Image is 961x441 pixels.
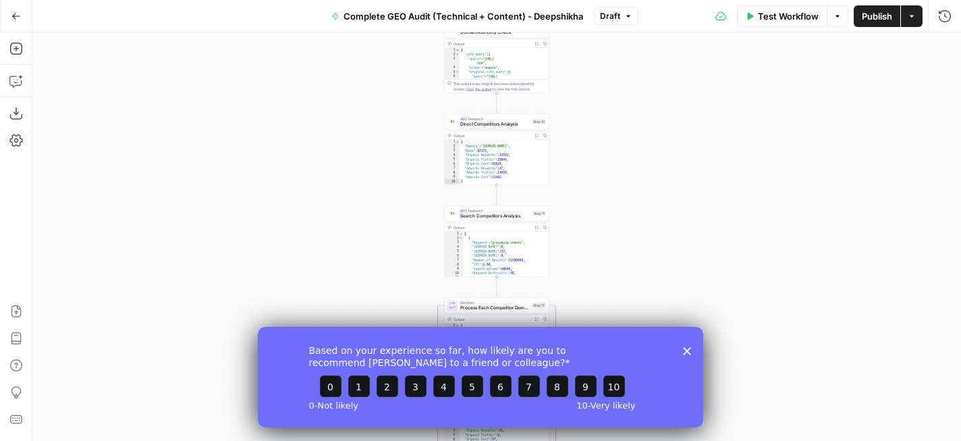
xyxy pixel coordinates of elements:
img: 4e4w6xi9sjogcjglmt5eorgxwtyu [449,119,456,125]
div: 5 [445,249,464,254]
div: 1 [445,140,460,145]
g: Edge from step_11 to step_17 [496,277,498,296]
div: Step 11 [532,211,546,217]
div: 4 [445,66,460,70]
div: 6 [445,74,460,83]
span: Complete GEO Audit (Technical + Content) - Deepshikha [344,9,583,23]
div: 5 [445,433,460,438]
span: Process Each Competitor Domain [460,305,529,311]
div: 6 [445,162,460,167]
div: 4 [445,245,464,250]
div: Output [454,133,530,138]
span: Iteration [460,300,529,305]
g: Edge from step_2 to step_10 [496,93,498,113]
img: zn8kcn4lc16eab7ly04n2pykiy7x [449,211,456,217]
div: 11 [445,276,464,280]
div: 5 [445,157,460,162]
div: 9 [445,175,460,180]
button: Publish [854,5,900,27]
span: Toggle code folding, rows 5 through 8 [456,70,460,75]
span: Copy the output [466,87,492,91]
span: Toggle code folding, rows 2 through 10 [456,53,460,57]
span: Toggle code folding, rows 2 through 12 [460,236,464,241]
span: Direct Competitors Analysis [460,121,529,128]
div: Output [454,317,530,322]
div: Step 10 [532,119,546,125]
div: 5 [445,70,460,75]
div: 6 [445,254,464,259]
div: 4 [445,153,460,158]
div: 1 [445,48,460,53]
div: 8 [445,263,464,267]
button: Complete GEO Audit (Technical + Content) - Deepshikha [323,5,591,27]
span: Draft [600,10,620,22]
span: Toggle code folding, rows 1 through 10 [456,140,460,145]
div: 2 [445,53,460,57]
span: Toggle code folding, rows 1 through 52 [456,323,460,328]
div: 3 [445,240,464,245]
div: 3 [445,149,460,153]
span: Toggle code folding, rows 1 through 44 [456,48,460,53]
div: 10 [445,271,464,276]
div: 8 [445,171,460,176]
div: Output [454,225,530,230]
span: Toggle code folding, rows 1 through 1102 [460,232,464,236]
div: 10 [445,180,460,184]
button: Draft [594,7,638,25]
iframe: Survey from AirOps [258,327,703,427]
span: SEO Research [460,208,530,213]
div: 1 [445,232,464,236]
div: 7 [445,258,464,263]
div: IterationProcess Each Competitor DomainStep 17Output[ { "Domain":"[DOMAIN_NAME]", "Rank":42315, "... [445,297,549,369]
div: 1 [445,323,460,328]
div: SEO ResearchSearch Competitors AnalysisStep 11Output[ { "Keyword":"grounding sheets", "[DOMAIN_NA... [445,205,549,277]
span: Search Competitors Analysis [460,213,530,219]
div: Domain Authority CheckStep 2Output{ "site_query":{ "query":"[URL] .com", "scope":"domain", "origi... [445,22,549,93]
g: Edge from step_10 to step_11 [496,185,498,205]
div: This output is too large & has been abbreviated for review. to view the full content. [454,81,546,92]
div: 3 [445,57,460,66]
span: Domain Authority Check [460,29,530,36]
div: 4 [445,429,460,434]
div: 7 [445,166,460,171]
span: Publish [862,9,892,23]
div: Step 17 [532,303,546,309]
div: SEO ResearchDirect Competitors AnalysisStep 10Output{ "Domain":"[DOMAIN_NAME]", "Rank":83173, "Or... [445,113,549,185]
div: 9 [445,267,464,271]
div: 2 [445,236,464,241]
div: 2 [445,145,460,149]
span: SEO Research [460,116,529,122]
span: Test Workflow [758,9,819,23]
button: Test Workflow [737,5,827,27]
div: Output [454,41,530,47]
